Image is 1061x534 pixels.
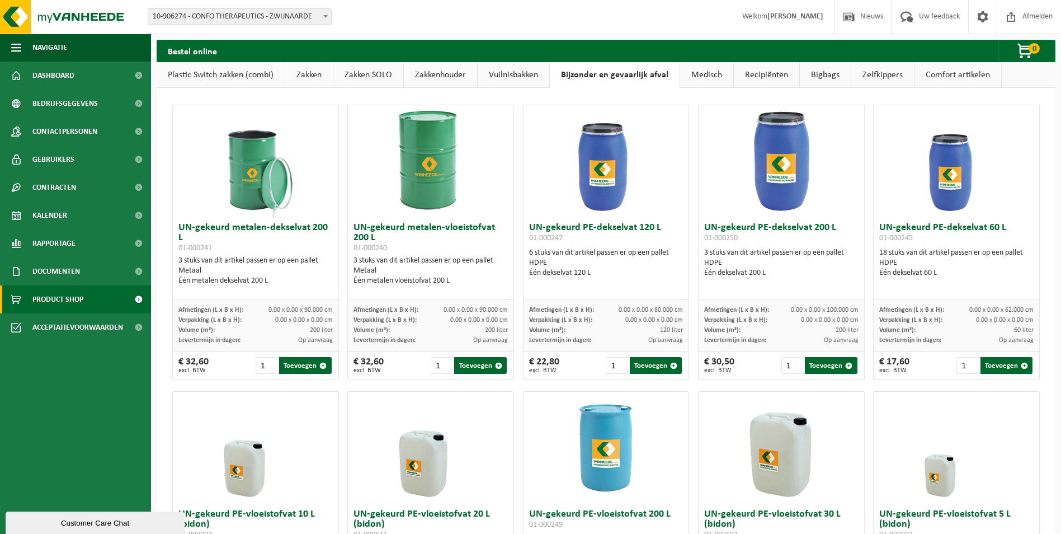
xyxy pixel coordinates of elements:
[32,174,76,202] span: Contracten
[353,276,508,286] div: Één metalen vloeistofvat 200 L
[529,521,563,529] span: 01-000249
[805,357,857,374] button: Toevoegen
[704,357,734,374] div: € 30,50
[285,62,333,88] a: Zakken
[178,357,209,374] div: € 32,60
[879,248,1034,278] div: 18 stuks van dit artikel passen er op een pallet
[734,62,799,88] a: Recipiënten
[450,317,508,324] span: 0.00 x 0.00 x 0.00 cm
[279,357,331,374] button: Toevoegen
[900,105,1012,217] img: 01-000245
[178,256,333,286] div: 3 stuks van dit artikel passen er op een pallet
[879,223,1034,245] h3: UN-gekeurd PE-dekselvat 60 L
[998,40,1054,62] button: 0
[333,62,403,88] a: Zakken SOLO
[353,244,387,252] span: 01-000240
[178,367,209,374] span: excl. BTW
[256,357,278,374] input: 1
[32,202,67,229] span: Kalender
[375,105,487,217] img: 01-000240
[1014,327,1034,334] span: 60 liter
[478,62,549,88] a: Vuilnisbakken
[550,392,662,504] img: 01-000249
[704,258,859,268] div: HDPE
[178,276,333,286] div: Één metalen dekselvat 200 L
[648,337,683,344] span: Op aanvraag
[836,327,859,334] span: 200 liter
[178,327,215,334] span: Volume (m³):
[200,392,312,504] img: 01-999903
[625,317,683,324] span: 0.00 x 0.00 x 0.00 cm
[550,105,662,217] img: 01-000247
[178,244,212,252] span: 01-000241
[310,327,333,334] span: 200 liter
[200,105,312,217] img: 01-000241
[680,62,733,88] a: Medisch
[32,313,123,341] span: Acceptatievoorwaarden
[529,509,683,532] h3: UN-gekeurd PE-vloeistofvat 200 L
[999,337,1034,344] span: Op aanvraag
[704,327,741,334] span: Volume (m³):
[32,34,67,62] span: Navigatie
[157,62,285,88] a: Plastic Switch zakken (combi)
[32,285,83,313] span: Product Shop
[375,392,487,504] img: 01-000611
[704,367,734,374] span: excl. BTW
[148,8,332,25] span: 10-906274 - CONFO THERAPEUTICS - ZWIJNAARDE
[353,266,508,276] div: Metaal
[704,337,766,344] span: Levertermijn in dagen:
[976,317,1034,324] span: 0.00 x 0.00 x 0.00 cm
[178,307,243,313] span: Afmetingen (L x B x H):
[704,234,738,242] span: 01-000250
[148,9,331,25] span: 10-906274 - CONFO THERAPEUTICS - ZWIJNAARDE
[704,248,859,278] div: 3 stuks van dit artikel passen er op een pallet
[32,90,98,118] span: Bedrijfsgegevens
[879,234,913,242] span: 01-000245
[32,229,76,257] span: Rapportage
[801,317,859,324] span: 0.00 x 0.00 x 0.00 cm
[353,367,384,374] span: excl. BTW
[431,357,453,374] input: 1
[178,266,333,276] div: Metaal
[529,223,683,245] h3: UN-gekeurd PE-dekselvat 120 L
[606,357,628,374] input: 1
[969,307,1034,313] span: 0.00 x 0.00 x 62.000 cm
[353,317,417,324] span: Verpakking (L x B x H):
[32,257,80,285] span: Documenten
[268,307,333,313] span: 0.00 x 0.00 x 90.000 cm
[178,223,333,253] h3: UN-gekeurd metalen-dekselvat 200 L
[473,337,508,344] span: Op aanvraag
[704,223,859,245] h3: UN-gekeurd PE-dekselvat 200 L
[444,307,508,313] span: 0.00 x 0.00 x 90.000 cm
[791,307,859,313] span: 0.00 x 0.00 x 100.000 cm
[619,307,683,313] span: 0.00 x 0.00 x 80.000 cm
[454,357,506,374] button: Toevoegen
[529,327,565,334] span: Volume (m³):
[404,62,477,88] a: Zakkenhouder
[767,12,823,21] strong: [PERSON_NAME]
[879,258,1034,268] div: HDPE
[529,307,594,313] span: Afmetingen (L x B x H):
[781,357,804,374] input: 1
[704,317,767,324] span: Verpakking (L x B x H):
[529,357,559,374] div: € 22,80
[725,105,837,217] img: 01-000250
[879,327,916,334] span: Volume (m³):
[725,392,837,504] img: 01-000592
[298,337,333,344] span: Op aanvraag
[851,62,914,88] a: Zelfkippers
[879,367,909,374] span: excl. BTW
[660,327,683,334] span: 120 liter
[529,337,591,344] span: Levertermijn in dagen:
[353,337,416,344] span: Levertermijn in dagen:
[32,62,74,90] span: Dashboard
[879,317,942,324] span: Verpakking (L x B x H):
[980,357,1032,374] button: Toevoegen
[157,40,228,62] h2: Bestel online
[900,392,1012,504] img: 01-999902
[6,509,187,534] iframe: chat widget
[178,337,241,344] span: Levertermijn in dagen:
[550,62,680,88] a: Bijzonder en gevaarlijk afval
[529,317,592,324] span: Verpakking (L x B x H):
